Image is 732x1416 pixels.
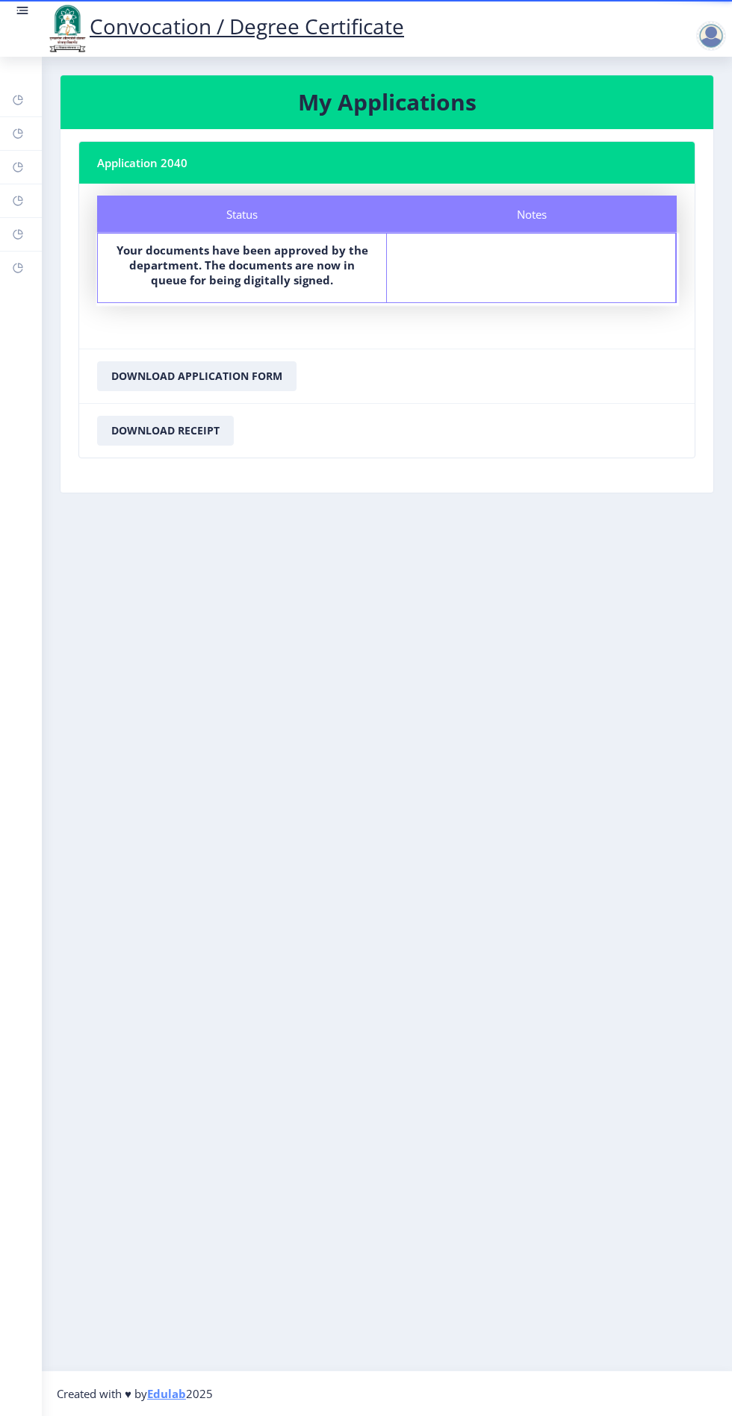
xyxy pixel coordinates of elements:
[97,196,387,233] div: Status
[78,87,695,117] h3: My Applications
[387,196,677,233] div: Notes
[97,416,234,446] button: Download Receipt
[79,142,695,184] nb-card-header: Application 2040
[45,3,90,54] img: logo
[97,361,297,391] button: Download Application Form
[57,1386,213,1401] span: Created with ♥ by 2025
[45,12,404,40] a: Convocation / Degree Certificate
[117,243,368,287] b: Your documents have been approved by the department. The documents are now in queue for being dig...
[147,1386,186,1401] a: Edulab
